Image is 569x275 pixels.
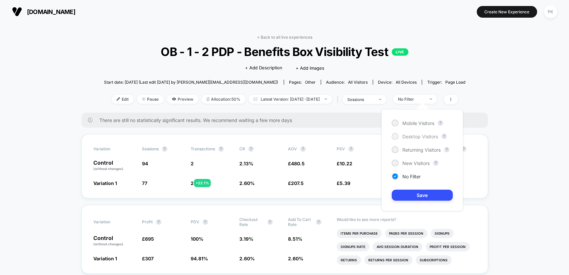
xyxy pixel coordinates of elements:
button: ? [441,134,447,139]
div: Audience: [326,80,368,85]
p: LIVE [392,48,408,56]
span: £ [142,236,154,242]
button: ? [433,160,438,166]
span: all devices [396,80,417,85]
span: | [335,95,342,104]
img: calendar [254,97,257,101]
span: 3.19 % [239,236,253,242]
span: OB - 1 - 2 PDP - Benefits Box Visibility Test [122,45,447,59]
button: ? [248,146,254,152]
span: Latest Version: [DATE] - [DATE] [249,95,332,104]
span: 480.5 [291,161,305,166]
span: Page Load [445,80,465,85]
span: Desktop Visitors [402,134,438,139]
button: [DOMAIN_NAME] [10,6,77,17]
span: other [305,80,316,85]
button: ? [316,219,321,225]
span: [DOMAIN_NAME] [27,8,75,15]
img: end [430,98,432,100]
span: 2 [191,161,194,166]
span: £ [288,161,305,166]
button: ? [162,146,167,152]
span: Allocation: 50% [202,95,245,104]
span: £ [337,161,352,166]
li: Pages Per Session [385,229,427,238]
span: Start date: [DATE] (Last edit [DATE] by [PERSON_NAME][EMAIL_ADDRESS][DOMAIN_NAME]) [104,80,278,85]
span: Device: [373,80,422,85]
li: Signups Rate [337,242,369,251]
li: Subscriptions [416,255,452,265]
span: Checkout Rate [239,217,264,227]
span: No Filter [402,174,421,179]
span: Sessions [142,146,159,151]
span: 2.60 % [239,256,255,261]
a: < Back to all live experiences [257,35,312,40]
div: sessions [347,97,374,102]
li: Avg Session Duration [373,242,422,251]
span: Pause [137,95,164,104]
span: 2.60 % [239,180,255,186]
span: 695 [145,236,154,242]
span: 2 [191,180,194,186]
span: 5.39 [340,180,350,186]
div: Trigger: [427,80,465,85]
p: Control [93,160,135,171]
li: Items Per Purchase [337,229,382,238]
button: ? [438,120,443,126]
button: Create New Experience [477,6,537,18]
img: end [379,99,381,100]
span: Variation [93,146,130,152]
button: Save [392,190,453,201]
button: PK [542,5,559,19]
span: Mobile Visitors [402,120,434,126]
span: CR [239,146,245,151]
span: Variation 1 [93,180,117,186]
span: PSV [337,146,345,151]
li: Returns [337,255,361,265]
img: edit [117,97,120,101]
button: ? [218,146,224,152]
span: PDV [191,219,199,224]
span: 100 % [191,236,203,242]
span: 94 [142,161,148,166]
span: 2.13 % [239,161,253,166]
span: 77 [142,180,147,186]
button: ? [300,146,306,152]
img: rebalance [207,97,209,101]
div: Pages: [289,80,316,85]
span: (without changes) [93,167,123,171]
div: PK [544,5,557,18]
img: end [142,97,145,101]
button: ? [156,219,161,225]
li: Profit Per Session [426,242,470,251]
button: ? [267,219,273,225]
span: Profit [142,219,153,224]
li: Signups [431,229,454,238]
span: £ [337,180,350,186]
span: New Visitors [402,160,430,166]
span: Edit [112,95,134,104]
span: 94.81 % [191,256,208,261]
span: 307 [145,256,154,261]
div: No Filter [398,97,425,102]
span: Transactions [191,146,215,151]
span: Variation 1 [93,256,117,261]
span: £ [142,256,154,261]
span: Variation [93,217,130,227]
p: Would like to see more reports? [337,217,476,222]
span: (without changes) [93,242,123,246]
div: + 22.1 % [194,179,211,187]
span: 2.60 % [288,256,303,261]
span: Preview [167,95,198,104]
span: Returning Visitors [402,147,441,153]
button: ? [444,147,449,152]
span: There are still no statistically significant results. We recommend waiting a few more days [99,117,475,123]
button: ? [348,146,354,152]
span: £ [288,180,304,186]
span: + Add Images [296,65,324,71]
img: end [325,98,327,100]
span: AOV [288,146,297,151]
span: All Visitors [348,80,368,85]
p: Control [93,235,135,247]
img: Visually logo [12,7,22,17]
